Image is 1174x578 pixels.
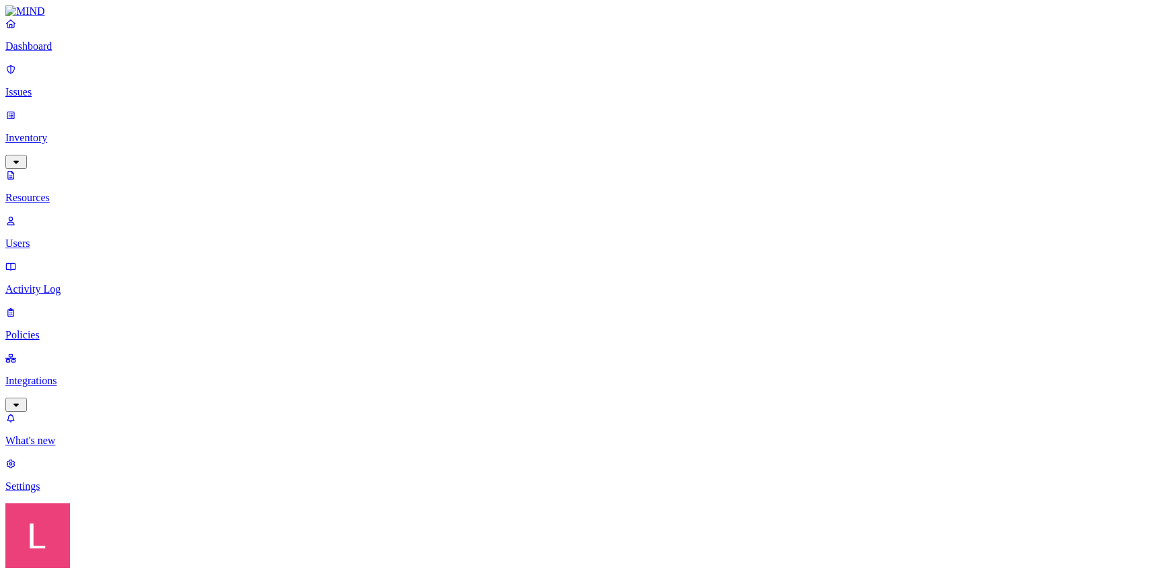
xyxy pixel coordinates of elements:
img: MIND [5,5,45,17]
p: Issues [5,86,1169,98]
p: Activity Log [5,283,1169,295]
p: Resources [5,192,1169,204]
p: Settings [5,480,1169,493]
p: Dashboard [5,40,1169,52]
p: Policies [5,329,1169,341]
p: What's new [5,435,1169,447]
p: Users [5,238,1169,250]
img: Landen Brown [5,503,70,568]
p: Inventory [5,132,1169,144]
p: Integrations [5,375,1169,387]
